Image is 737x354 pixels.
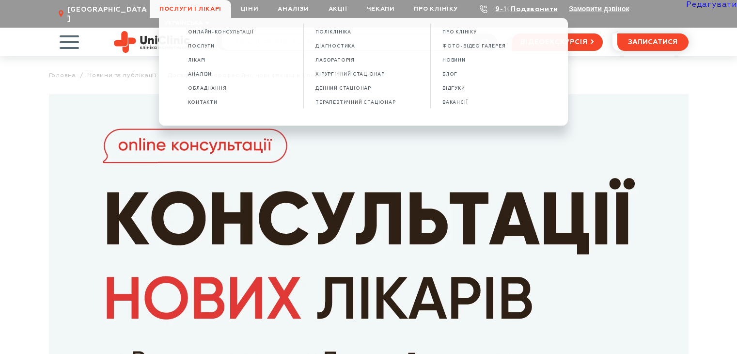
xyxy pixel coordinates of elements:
span: ФОТО-ВІДЕО ГАЛЕРЕЯ [442,44,505,49]
span: Поліклініка [315,30,351,35]
span: Контакти [188,100,217,105]
button: Замовити дзвінок [569,5,629,13]
span: Терапевтичний стаціонар [315,100,395,105]
a: Подзвонити [511,6,558,13]
a: Лабораторія [315,56,355,64]
span: записатися [628,39,677,46]
span: ВАКАНСІЇ [442,100,468,105]
a: ФОТО-ВІДЕО ГАЛЕРЕЯ [442,42,505,50]
a: Діагностика [315,42,355,50]
a: Денний стаціонар [315,84,371,93]
a: НОВИНИ [442,56,466,64]
a: ВІДГУКИ [442,84,465,93]
a: Хірургічний стаціонар [315,70,385,79]
img: Uniclinic [114,31,190,53]
span: Oнлайн-консультації [188,30,253,35]
a: Лікарі [188,56,206,64]
a: ПРО КЛІНІКУ [442,28,477,36]
button: записатися [617,33,689,51]
span: ПРО КЛІНІКУ [442,30,477,35]
a: Oнлайн-консультації [188,28,253,36]
a: Поліклініка [315,28,351,36]
span: Лікарі [188,58,206,63]
a: Терапевтичний стаціонар [315,98,395,107]
a: ВАКАНСІЇ [442,98,468,107]
span: НОВИНИ [442,58,466,63]
span: Послуги [188,44,215,49]
a: Послуги [188,42,215,50]
span: БЛОГ [442,72,457,77]
span: ВІДГУКИ [442,86,465,91]
a: Аналізи [188,70,212,79]
span: Денний стаціонар [315,86,371,91]
a: Головна [49,72,77,79]
a: Редагувати [686,1,737,9]
span: Аналізи [188,72,212,77]
span: Хірургічний стаціонар [315,72,385,77]
span: [GEOGRAPHIC_DATA] [67,5,150,23]
span: Лабораторія [315,58,355,63]
a: 9-103 [495,6,517,13]
a: Обладнання [188,84,226,93]
a: БЛОГ [442,70,457,79]
span: Обладнання [188,86,226,91]
a: Контакти [188,98,217,107]
a: Новини та публікації [87,72,157,79]
span: Діагностика [315,44,355,49]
